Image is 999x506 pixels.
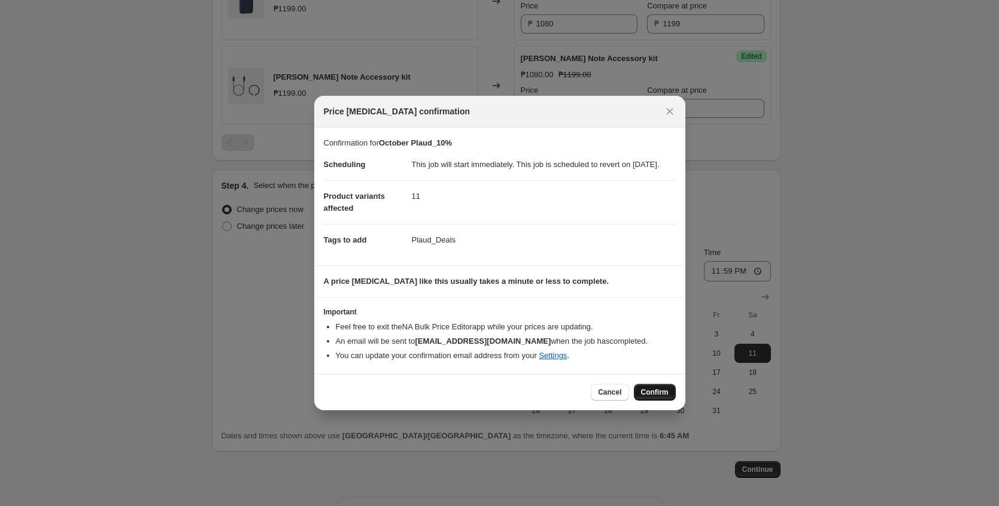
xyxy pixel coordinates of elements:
[324,277,609,286] b: A price [MEDICAL_DATA] like this usually takes a minute or less to complete.
[336,335,676,347] li: An email will be sent to when the job has completed .
[336,321,676,333] li: Feel free to exit the NA Bulk Price Editor app while your prices are updating.
[324,137,676,149] p: Confirmation for
[598,387,621,397] span: Cancel
[324,235,367,244] span: Tags to add
[641,387,669,397] span: Confirm
[661,103,678,120] button: Close
[412,180,676,212] dd: 11
[324,192,385,213] span: Product variants affected
[412,224,676,256] dd: Plaud_Deals
[324,160,366,169] span: Scheduling
[336,350,676,362] li: You can update your confirmation email address from your .
[324,307,676,317] h3: Important
[379,138,452,147] b: October Plaud_10%
[412,149,676,180] dd: This job will start immediately. This job is scheduled to revert on [DATE].
[591,384,628,401] button: Cancel
[634,384,676,401] button: Confirm
[324,105,470,117] span: Price [MEDICAL_DATA] confirmation
[415,337,551,346] b: [EMAIL_ADDRESS][DOMAIN_NAME]
[539,351,567,360] a: Settings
